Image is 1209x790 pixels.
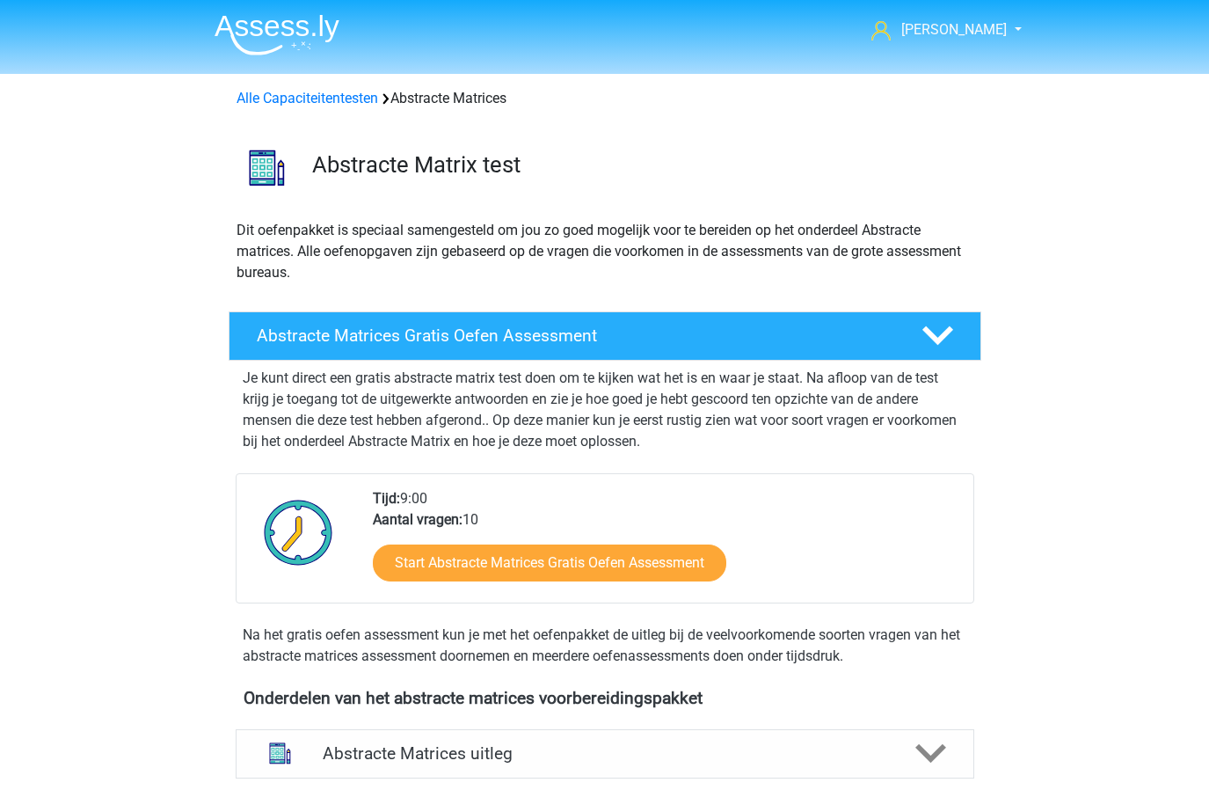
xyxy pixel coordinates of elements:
[243,368,967,452] p: Je kunt direct een gratis abstracte matrix test doen om te kijken wat het is en waar je staat. Na...
[360,488,972,603] div: 9:00 10
[864,19,1009,40] a: [PERSON_NAME]
[237,220,973,283] p: Dit oefenpakket is speciaal samengesteld om jou zo goed mogelijk voor te bereiden op het onderdee...
[222,311,988,361] a: Abstracte Matrices Gratis Oefen Assessment
[901,21,1007,38] span: [PERSON_NAME]
[323,743,887,764] h4: Abstracte Matrices uitleg
[215,14,339,55] img: Assessly
[244,688,966,708] h4: Onderdelen van het abstracte matrices voorbereidingspakket
[373,490,400,507] b: Tijd:
[373,511,462,528] b: Aantal vragen:
[229,88,980,109] div: Abstracte Matrices
[257,326,893,346] h4: Abstracte Matrices Gratis Oefen Assessment
[312,151,967,179] h3: Abstracte Matrix test
[258,731,302,776] img: abstracte matrices uitleg
[373,545,726,582] a: Start Abstracte Matrices Gratis Oefen Assessment
[237,90,378,106] a: Alle Capaciteitentesten
[236,625,974,667] div: Na het gratis oefen assessment kun je met het oefenpakket de uitleg bij de veelvoorkomende soorte...
[229,729,981,779] a: uitleg Abstracte Matrices uitleg
[254,488,343,576] img: Klok
[229,130,304,205] img: abstracte matrices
